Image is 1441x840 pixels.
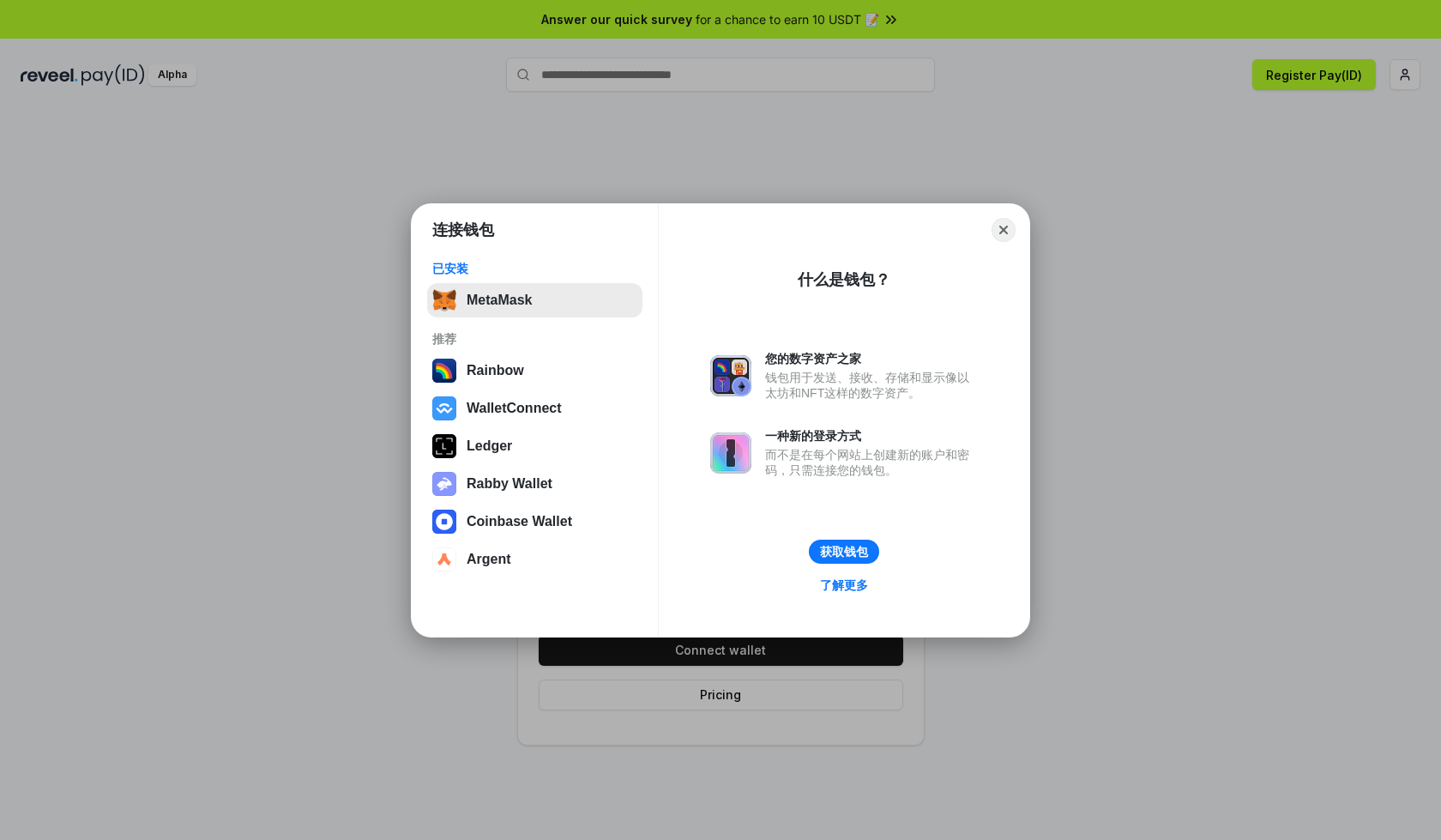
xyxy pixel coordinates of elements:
[432,396,456,420] img: svg+xml,%3Csvg%20width%3D%2228%22%20height%3D%2228%22%20viewBox%3D%220%200%2028%2028%22%20fill%3D...
[765,351,978,366] div: 您的数字资产之家
[710,432,751,474] img: svg+xml,%3Csvg%20xmlns%3D%22http%3A%2F%2Fwww.w3.org%2F2000%2Fsvg%22%20fill%3D%22none%22%20viewBox...
[992,218,1016,242] button: Close
[427,505,642,539] button: Coinbase Wallet
[809,540,879,564] button: 获取钱包
[432,547,456,571] img: svg+xml,%3Csvg%20width%3D%2228%22%20height%3D%2228%22%20viewBox%3D%220%200%2028%2028%22%20fill%3D...
[467,401,562,416] div: WalletConnect
[427,467,642,501] button: Rabby Wallet
[427,354,642,388] button: Rainbow
[432,288,456,312] img: svg+xml,%3Csvg%20fill%3D%22none%22%20height%3D%2233%22%20viewBox%3D%220%200%2035%2033%22%20width%...
[432,261,637,276] div: 已安装
[798,269,890,290] div: 什么是钱包？
[432,359,456,383] img: svg+xml,%3Csvg%20width%3D%22120%22%20height%3D%22120%22%20viewBox%3D%220%200%20120%20120%22%20fil...
[810,574,878,596] a: 了解更多
[467,438,512,454] div: Ledger
[467,363,524,378] div: Rainbow
[427,283,642,317] button: MetaMask
[432,434,456,458] img: svg+xml,%3Csvg%20xmlns%3D%22http%3A%2F%2Fwww.w3.org%2F2000%2Fsvg%22%20width%3D%2228%22%20height%3...
[765,447,978,478] div: 而不是在每个网站上创建新的账户和密码，只需连接您的钱包。
[427,542,642,577] button: Argent
[820,577,868,593] div: 了解更多
[432,220,494,240] h1: 连接钱包
[820,544,868,559] div: 获取钱包
[710,355,751,396] img: svg+xml,%3Csvg%20xmlns%3D%22http%3A%2F%2Fwww.w3.org%2F2000%2Fsvg%22%20fill%3D%22none%22%20viewBox...
[467,293,532,308] div: MetaMask
[765,370,978,401] div: 钱包用于发送、接收、存储和显示像以太坊和NFT这样的数字资产。
[432,472,456,496] img: svg+xml,%3Csvg%20xmlns%3D%22http%3A%2F%2Fwww.w3.org%2F2000%2Fsvg%22%20fill%3D%22none%22%20viewBox...
[427,391,642,426] button: WalletConnect
[467,476,552,492] div: Rabby Wallet
[765,428,978,444] div: 一种新的登录方式
[467,514,572,529] div: Coinbase Wallet
[432,331,637,347] div: 推荐
[427,429,642,463] button: Ledger
[432,510,456,534] img: svg+xml,%3Csvg%20width%3D%2228%22%20height%3D%2228%22%20viewBox%3D%220%200%2028%2028%22%20fill%3D...
[467,552,511,567] div: Argent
